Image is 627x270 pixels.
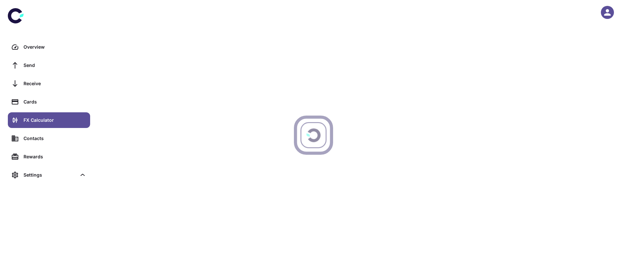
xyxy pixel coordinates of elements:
div: Settings [8,167,90,183]
a: Contacts [8,131,90,146]
div: Send [24,62,86,69]
a: FX Calculator [8,112,90,128]
div: Settings [24,171,76,179]
div: Cards [24,98,86,105]
a: Receive [8,76,90,91]
a: Overview [8,39,90,55]
div: Overview [24,43,86,51]
div: Contacts [24,135,86,142]
a: Cards [8,94,90,110]
a: Send [8,57,90,73]
div: FX Calculator [24,117,86,124]
a: Rewards [8,149,90,165]
div: Rewards [24,153,86,160]
div: Receive [24,80,86,87]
